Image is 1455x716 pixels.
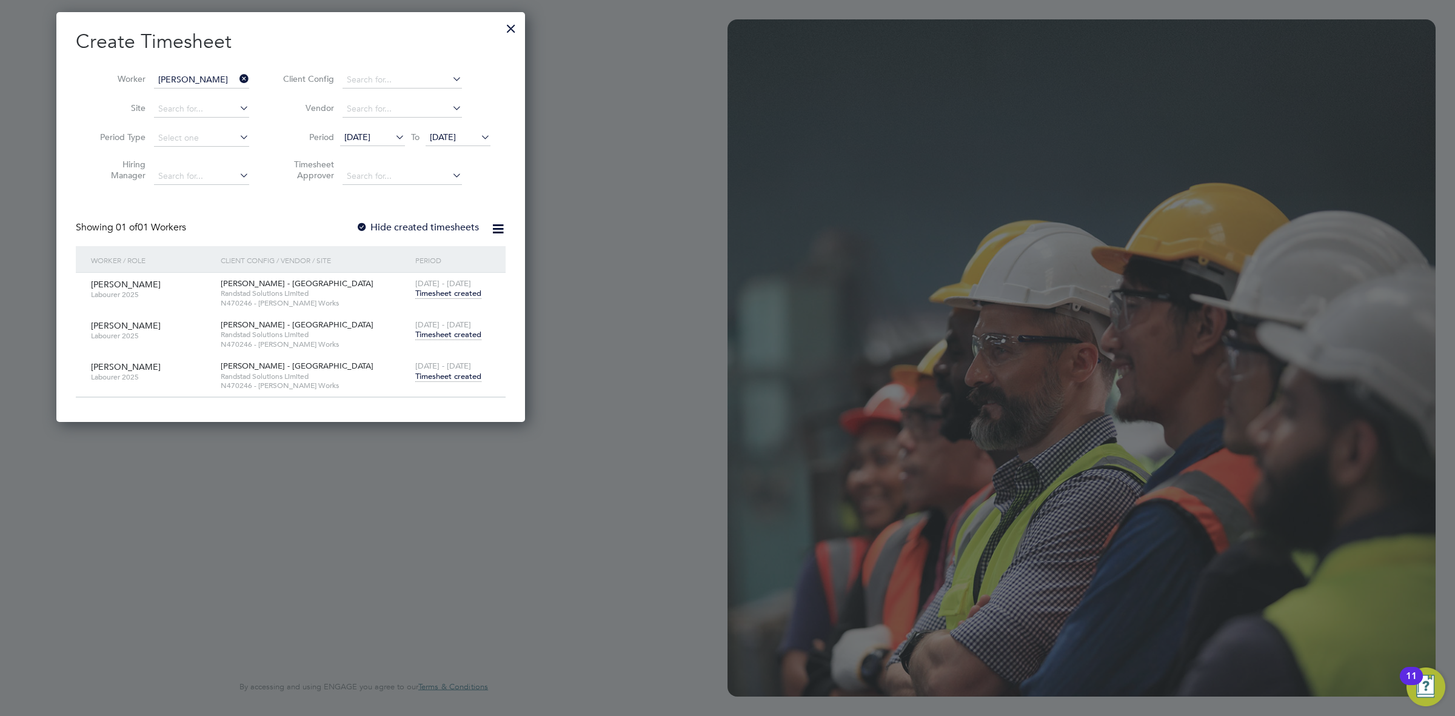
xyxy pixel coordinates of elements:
div: Showing [76,221,189,234]
span: [PERSON_NAME] [91,320,161,331]
span: To [407,129,423,145]
span: Timesheet created [415,371,481,382]
span: Randstad Solutions Limited [221,330,409,340]
span: N470246 - [PERSON_NAME] Works [221,381,409,390]
div: 11 [1406,676,1417,692]
h2: Create Timesheet [76,29,506,55]
span: [DATE] - [DATE] [415,361,471,371]
span: [DATE] - [DATE] [415,278,471,289]
input: Search for... [343,72,462,89]
label: Hiring Manager [91,159,145,181]
input: Search for... [343,101,462,118]
span: [DATE] [344,132,370,142]
button: Open Resource Center, 11 new notifications [1406,667,1445,706]
span: Randstad Solutions Limited [221,289,409,298]
span: Labourer 2025 [91,331,212,341]
label: Period Type [91,132,145,142]
input: Search for... [154,72,249,89]
span: Labourer 2025 [91,372,212,382]
span: Timesheet created [415,288,481,299]
input: Search for... [343,168,462,185]
label: Period [279,132,334,142]
span: N470246 - [PERSON_NAME] Works [221,340,409,349]
span: Randstad Solutions Limited [221,372,409,381]
label: Vendor [279,102,334,113]
div: Worker / Role [88,246,218,274]
label: Client Config [279,73,334,84]
input: Search for... [154,101,249,118]
div: Period [412,246,493,274]
span: 01 Workers [116,221,186,233]
span: [DATE] [430,132,456,142]
span: 01 of [116,221,138,233]
span: [PERSON_NAME] - [GEOGRAPHIC_DATA] [221,361,373,371]
span: [PERSON_NAME] - [GEOGRAPHIC_DATA] [221,320,373,330]
span: [DATE] - [DATE] [415,320,471,330]
span: N470246 - [PERSON_NAME] Works [221,298,409,308]
input: Select one [154,130,249,147]
span: [PERSON_NAME] - [GEOGRAPHIC_DATA] [221,278,373,289]
span: [PERSON_NAME] [91,361,161,372]
input: Search for... [154,168,249,185]
span: Labourer 2025 [91,290,212,299]
label: Timesheet Approver [279,159,334,181]
label: Worker [91,73,145,84]
label: Site [91,102,145,113]
label: Hide created timesheets [356,221,479,233]
span: Timesheet created [415,329,481,340]
span: [PERSON_NAME] [91,279,161,290]
div: Client Config / Vendor / Site [218,246,412,274]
